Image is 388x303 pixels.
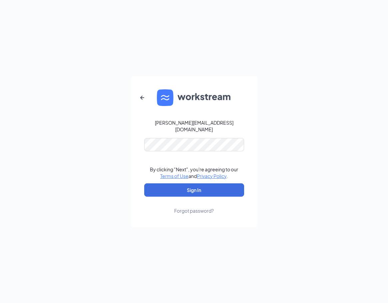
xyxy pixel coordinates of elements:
svg: ArrowLeftNew [138,94,146,102]
a: Terms of Use [160,173,189,179]
button: Sign In [144,183,244,197]
a: Forgot password? [174,197,214,214]
img: WS logo and Workstream text [157,89,231,106]
div: By clicking "Next", you're agreeing to our and . [150,166,238,179]
div: Forgot password? [174,207,214,214]
button: ArrowLeftNew [134,90,150,106]
div: [PERSON_NAME][EMAIL_ADDRESS][DOMAIN_NAME] [144,119,244,133]
a: Privacy Policy [197,173,226,179]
